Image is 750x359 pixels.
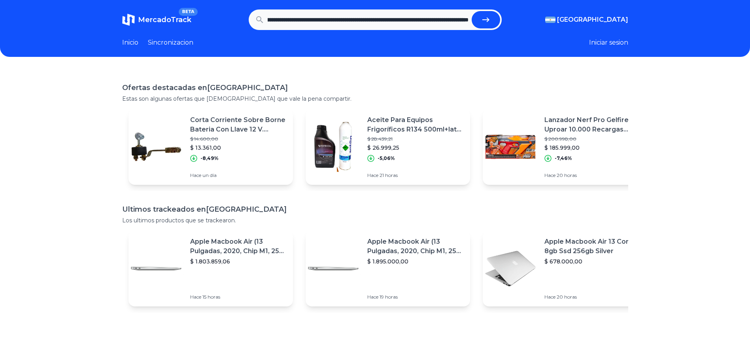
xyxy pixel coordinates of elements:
[557,15,628,24] span: [GEOGRAPHIC_DATA]
[190,237,287,256] p: Apple Macbook Air (13 Pulgadas, 2020, Chip M1, 256 Gb De Ssd, 8 Gb De Ram) - Plata
[179,8,197,16] span: BETA
[555,155,572,162] p: -7,46%
[483,119,538,175] img: Featured image
[544,115,641,134] p: Lanzador Nerf Pro Gelfire Uproar 10.000 Recargas F9220hasbro
[190,294,287,300] p: Hace 15 horas
[128,231,293,306] a: Featured imageApple Macbook Air (13 Pulgadas, 2020, Chip M1, 256 Gb De Ssd, 8 Gb De Ram) - Plata$...
[190,136,287,142] p: $ 14.600,00
[483,109,647,185] a: Featured imageLanzador Nerf Pro Gelfire Uproar 10.000 Recargas F9220hasbro$ 200.998,00$ 185.999,0...
[544,144,641,152] p: $ 185.999,00
[306,119,361,175] img: Featured image
[367,144,464,152] p: $ 26.999,25
[138,15,191,24] span: MercadoTrack
[190,115,287,134] p: Corta Corriente Sobre Borne Bateria Con Llave 12 V. [GEOGRAPHIC_DATA]
[122,38,138,47] a: Inicio
[545,15,628,24] button: [GEOGRAPHIC_DATA]
[544,237,641,256] p: Apple Macbook Air 13 Core I5 8gb Ssd 256gb Silver
[122,13,191,26] a: MercadoTrackBETA
[589,38,628,47] button: Iniciar sesion
[122,216,628,224] p: Los ultimos productos que se trackearon.
[190,172,287,179] p: Hace un día
[128,119,184,175] img: Featured image
[122,95,628,103] p: Estas son algunas ofertas que [DEMOGRAPHIC_DATA] que vale la pena compartir.
[483,231,647,306] a: Featured imageApple Macbook Air 13 Core I5 8gb Ssd 256gb Silver$ 678.000,00Hace 20 horas
[367,115,464,134] p: Aceite Para Equipos Frigoríficos R134 500ml+lata R134
[544,258,641,265] p: $ 678.000,00
[545,17,555,23] img: Argentina
[306,241,361,296] img: Featured image
[148,38,193,47] a: Sincronizacion
[306,231,470,306] a: Featured imageApple Macbook Air (13 Pulgadas, 2020, Chip M1, 256 Gb De Ssd, 8 Gb De Ram) - Plata$...
[128,109,293,185] a: Featured imageCorta Corriente Sobre Borne Bateria Con Llave 12 V. [GEOGRAPHIC_DATA]$ 14.600,00$ 1...
[122,204,628,215] h1: Ultimos trackeados en [GEOGRAPHIC_DATA]
[128,241,184,296] img: Featured image
[306,109,470,185] a: Featured imageAceite Para Equipos Frigoríficos R134 500ml+lata R134$ 28.439,21$ 26.999,25-5,06%Ha...
[544,294,641,300] p: Hace 20 horas
[378,155,395,162] p: -5,06%
[544,172,641,179] p: Hace 20 horas
[122,13,135,26] img: MercadoTrack
[544,136,641,142] p: $ 200.998,00
[367,294,464,300] p: Hace 19 horas
[190,144,287,152] p: $ 13.361,00
[367,258,464,265] p: $ 1.895.000,00
[367,237,464,256] p: Apple Macbook Air (13 Pulgadas, 2020, Chip M1, 256 Gb De Ssd, 8 Gb De Ram) - Plata
[122,82,628,93] h1: Ofertas destacadas en [GEOGRAPHIC_DATA]
[200,155,219,162] p: -8,49%
[190,258,287,265] p: $ 1.803.859,06
[367,172,464,179] p: Hace 21 horas
[367,136,464,142] p: $ 28.439,21
[483,241,538,296] img: Featured image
